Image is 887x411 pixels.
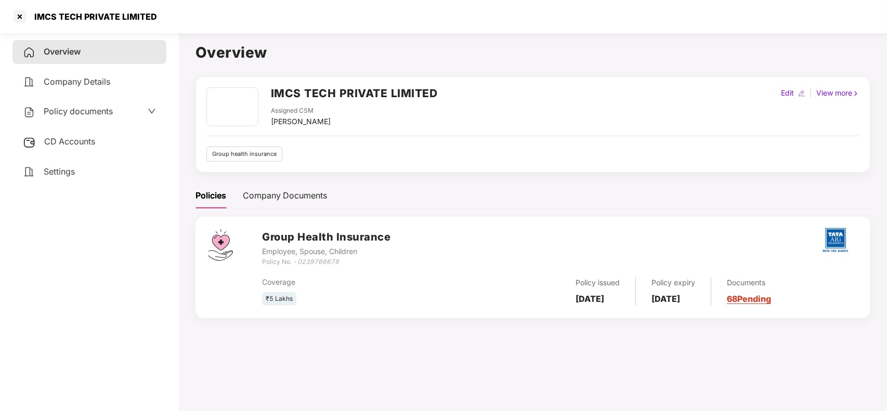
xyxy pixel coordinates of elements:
[814,87,862,99] div: View more
[23,166,35,178] img: svg+xml;base64,PHN2ZyB4bWxucz0iaHR0cDovL3d3dy53My5vcmcvMjAwMC9zdmciIHdpZHRoPSIyNCIgaGVpZ2h0PSIyNC...
[651,277,695,288] div: Policy expiry
[576,277,620,288] div: Policy issued
[206,147,282,162] div: Group health insurance
[271,106,331,116] div: Assigned CSM
[148,107,156,115] span: down
[807,87,814,99] div: |
[195,189,226,202] div: Policies
[44,136,95,147] span: CD Accounts
[271,116,331,127] div: [PERSON_NAME]
[297,258,339,266] i: 0239766678
[23,76,35,88] img: svg+xml;base64,PHN2ZyB4bWxucz0iaHR0cDovL3d3dy53My5vcmcvMjAwMC9zdmciIHdpZHRoPSIyNCIgaGVpZ2h0PSIyNC...
[852,90,859,97] img: rightIcon
[576,294,604,304] b: [DATE]
[44,106,113,116] span: Policy documents
[779,87,796,99] div: Edit
[262,246,390,257] div: Employee, Spouse, Children
[28,11,157,22] div: IMCS TECH PRIVATE LIMITED
[651,294,680,304] b: [DATE]
[727,277,771,288] div: Documents
[262,229,390,245] h3: Group Health Insurance
[817,222,854,258] img: tatag.png
[262,292,296,306] div: ₹5 Lakhs
[23,136,36,149] img: svg+xml;base64,PHN2ZyB3aWR0aD0iMjUiIGhlaWdodD0iMjQiIHZpZXdCb3g9IjAgMCAyNSAyNCIgZmlsbD0ibm9uZSIgeG...
[44,46,81,57] span: Overview
[262,257,390,267] div: Policy No. -
[195,41,870,64] h1: Overview
[798,90,805,97] img: editIcon
[208,229,233,261] img: svg+xml;base64,PHN2ZyB4bWxucz0iaHR0cDovL3d3dy53My5vcmcvMjAwMC9zdmciIHdpZHRoPSI0Ny43MTQiIGhlaWdodD...
[44,76,110,87] span: Company Details
[243,189,327,202] div: Company Documents
[262,276,461,288] div: Coverage
[271,85,438,102] h2: IMCS TECH PRIVATE LIMITED
[23,46,35,59] img: svg+xml;base64,PHN2ZyB4bWxucz0iaHR0cDovL3d3dy53My5vcmcvMjAwMC9zdmciIHdpZHRoPSIyNCIgaGVpZ2h0PSIyNC...
[23,106,35,118] img: svg+xml;base64,PHN2ZyB4bWxucz0iaHR0cDovL3d3dy53My5vcmcvMjAwMC9zdmciIHdpZHRoPSIyNCIgaGVpZ2h0PSIyNC...
[727,294,771,304] a: 68 Pending
[44,166,75,177] span: Settings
